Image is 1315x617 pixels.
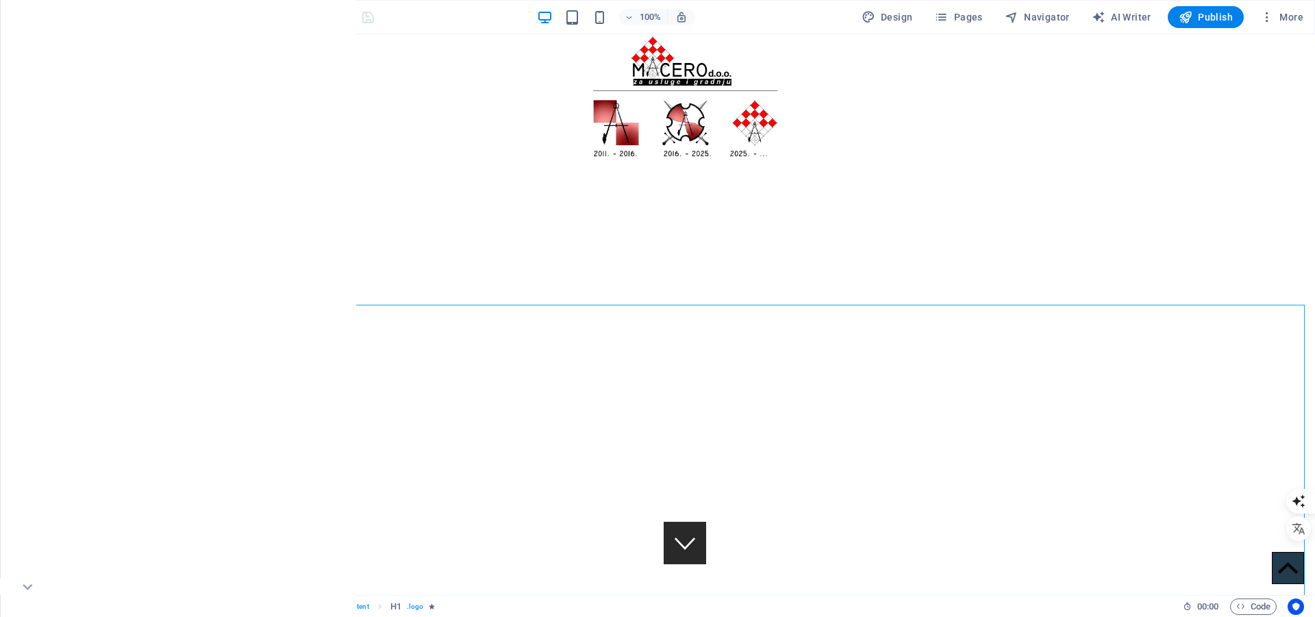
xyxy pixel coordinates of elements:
[929,6,988,28] button: Pages
[1179,10,1233,24] span: Publish
[1092,10,1151,24] span: AI Writer
[1086,6,1157,28] button: AI Writer
[407,599,423,615] span: . logo
[1183,599,1219,615] h6: Session time
[1230,599,1277,615] button: Code
[429,603,435,610] i: Element contains an animation
[1005,10,1070,24] span: Navigator
[856,6,918,28] div: Design (Ctrl+Alt+Y)
[1255,6,1309,28] button: More
[934,10,982,24] span: Pages
[856,6,918,28] button: Design
[862,10,913,24] span: Design
[1288,599,1304,615] button: Usercentrics
[65,599,436,615] nav: breadcrumb
[1168,6,1244,28] button: Publish
[999,6,1075,28] button: Navigator
[675,11,688,23] i: On resize automatically adjust zoom level to fit chosen device.
[1197,599,1218,615] span: 00 00
[1236,599,1270,615] span: Code
[318,599,368,615] span: . banner-content
[1207,601,1209,612] span: :
[619,9,668,25] button: 100%
[390,599,401,615] span: Click to select. Double-click to edit
[640,9,662,25] h6: 100%
[1260,10,1303,24] span: More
